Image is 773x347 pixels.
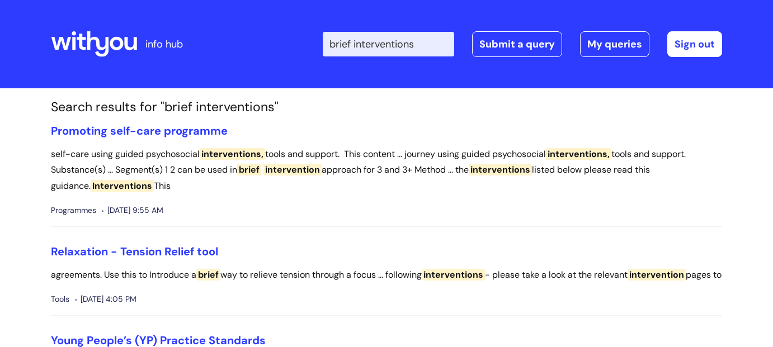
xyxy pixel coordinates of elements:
[51,203,96,217] span: Programmes
[323,31,722,57] div: | -
[323,32,454,56] input: Search
[51,123,228,138] a: Promoting self-care programme
[51,146,722,194] p: self-care using guided psychosocial tools and support. This content ... journey using guided psyc...
[51,99,722,115] h1: Search results for "brief interventions"
[196,269,220,281] span: brief
[145,35,183,53] p: info hub
[51,292,69,306] span: Tools
[472,31,562,57] a: Submit a query
[546,148,611,160] span: interventions,
[263,164,322,175] span: intervention
[580,31,649,57] a: My queries
[237,164,261,175] span: brief
[469,164,532,175] span: interventions
[51,244,218,259] a: Relaxation - Tension Relief tool
[667,31,722,57] a: Sign out
[422,269,485,281] span: interventions
[75,292,136,306] span: [DATE] 4:05 PM
[628,269,686,281] span: intervention
[91,180,154,192] span: Interventions
[102,203,163,217] span: [DATE] 9:55 AM
[51,267,722,283] p: agreements. Use this to Introduce a way to relieve tension through a focus ... following - please...
[200,148,265,160] span: interventions,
